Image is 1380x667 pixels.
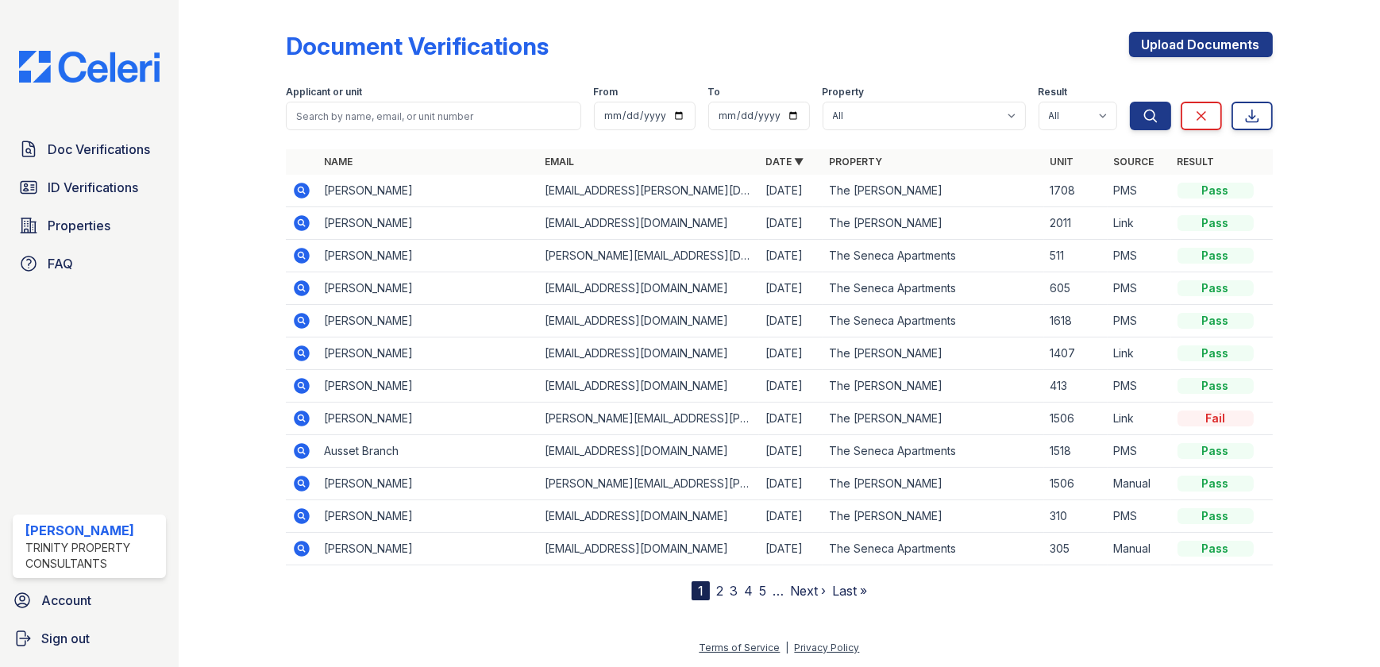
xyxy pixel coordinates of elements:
[538,403,759,435] td: [PERSON_NAME][EMAIL_ADDRESS][PERSON_NAME][DOMAIN_NAME]
[1044,500,1108,533] td: 310
[1178,541,1254,557] div: Pass
[1178,215,1254,231] div: Pass
[25,540,160,572] div: Trinity Property Consultants
[1044,207,1108,240] td: 2011
[759,533,823,565] td: [DATE]
[1108,370,1171,403] td: PMS
[1178,508,1254,524] div: Pass
[832,583,867,599] a: Last »
[286,32,549,60] div: Document Verifications
[538,370,759,403] td: [EMAIL_ADDRESS][DOMAIN_NAME]
[1044,403,1108,435] td: 1506
[823,240,1043,272] td: The Seneca Apartments
[48,178,138,197] span: ID Verifications
[318,240,538,272] td: [PERSON_NAME]
[1044,468,1108,500] td: 1506
[1108,500,1171,533] td: PMS
[744,583,753,599] a: 4
[1108,435,1171,468] td: PMS
[538,240,759,272] td: [PERSON_NAME][EMAIL_ADDRESS][DOMAIN_NAME]
[759,175,823,207] td: [DATE]
[25,521,160,540] div: [PERSON_NAME]
[41,591,91,610] span: Account
[759,240,823,272] td: [DATE]
[1108,468,1171,500] td: Manual
[823,175,1043,207] td: The [PERSON_NAME]
[1044,337,1108,370] td: 1407
[1108,403,1171,435] td: Link
[759,403,823,435] td: [DATE]
[594,86,619,98] label: From
[538,435,759,468] td: [EMAIL_ADDRESS][DOMAIN_NAME]
[759,435,823,468] td: [DATE]
[1178,280,1254,296] div: Pass
[823,403,1043,435] td: The [PERSON_NAME]
[759,500,823,533] td: [DATE]
[773,581,784,600] span: …
[765,156,804,168] a: Date ▼
[1178,476,1254,492] div: Pass
[730,583,738,599] a: 3
[6,623,172,654] button: Sign out
[759,468,823,500] td: [DATE]
[708,86,721,98] label: To
[318,435,538,468] td: Ausset Branch
[1108,240,1171,272] td: PMS
[1108,305,1171,337] td: PMS
[829,156,882,168] a: Property
[318,500,538,533] td: [PERSON_NAME]
[1044,305,1108,337] td: 1618
[823,337,1043,370] td: The [PERSON_NAME]
[759,583,766,599] a: 5
[1108,207,1171,240] td: Link
[823,86,865,98] label: Property
[759,272,823,305] td: [DATE]
[318,175,538,207] td: [PERSON_NAME]
[1178,345,1254,361] div: Pass
[823,435,1043,468] td: The Seneca Apartments
[538,175,759,207] td: [EMAIL_ADDRESS][PERSON_NAME][DOMAIN_NAME]
[823,370,1043,403] td: The [PERSON_NAME]
[48,140,150,159] span: Doc Verifications
[318,305,538,337] td: [PERSON_NAME]
[1050,156,1074,168] a: Unit
[538,305,759,337] td: [EMAIL_ADDRESS][DOMAIN_NAME]
[692,581,710,600] div: 1
[785,642,788,654] div: |
[823,500,1043,533] td: The [PERSON_NAME]
[318,403,538,435] td: [PERSON_NAME]
[538,468,759,500] td: [PERSON_NAME][EMAIL_ADDRESS][PERSON_NAME][DOMAIN_NAME]
[1178,313,1254,329] div: Pass
[48,216,110,235] span: Properties
[823,272,1043,305] td: The Seneca Apartments
[318,207,538,240] td: [PERSON_NAME]
[538,533,759,565] td: [EMAIL_ADDRESS][DOMAIN_NAME]
[823,468,1043,500] td: The [PERSON_NAME]
[13,210,166,241] a: Properties
[48,254,73,273] span: FAQ
[716,583,723,599] a: 2
[1044,370,1108,403] td: 413
[318,337,538,370] td: [PERSON_NAME]
[1178,156,1215,168] a: Result
[318,370,538,403] td: [PERSON_NAME]
[538,337,759,370] td: [EMAIL_ADDRESS][DOMAIN_NAME]
[1178,248,1254,264] div: Pass
[1044,533,1108,565] td: 305
[6,51,172,83] img: CE_Logo_Blue-a8612792a0a2168367f1c8372b55b34899dd931a85d93a1a3d3e32e68fde9ad4.png
[1178,411,1254,426] div: Fail
[823,533,1043,565] td: The Seneca Apartments
[6,584,172,616] a: Account
[318,533,538,565] td: [PERSON_NAME]
[1108,533,1171,565] td: Manual
[823,207,1043,240] td: The [PERSON_NAME]
[1044,240,1108,272] td: 511
[286,86,362,98] label: Applicant or unit
[1108,337,1171,370] td: Link
[1129,32,1273,57] a: Upload Documents
[538,272,759,305] td: [EMAIL_ADDRESS][DOMAIN_NAME]
[324,156,353,168] a: Name
[1108,272,1171,305] td: PMS
[41,629,90,648] span: Sign out
[1178,378,1254,394] div: Pass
